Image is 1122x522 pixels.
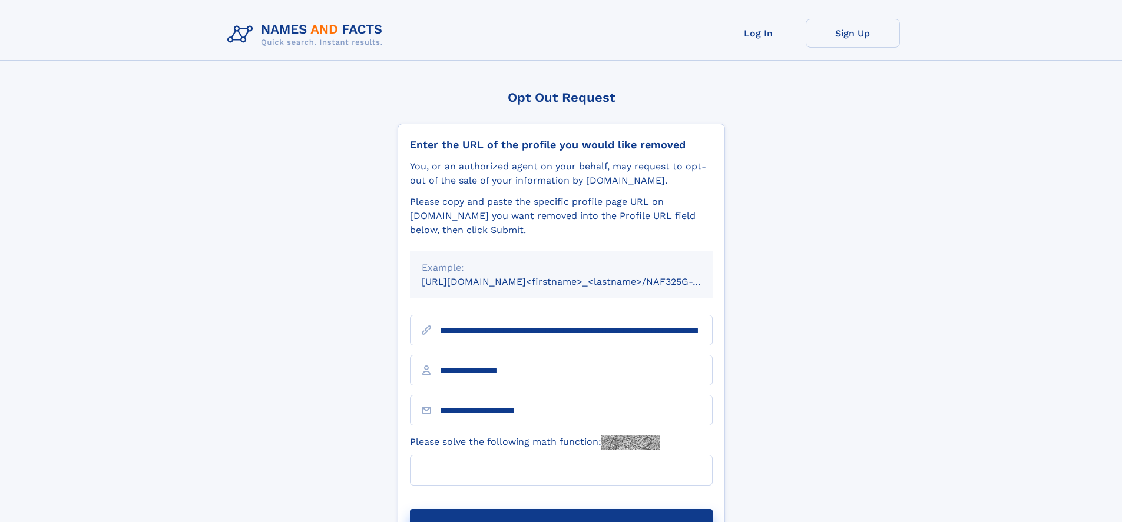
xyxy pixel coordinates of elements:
label: Please solve the following math function: [410,435,660,450]
img: Logo Names and Facts [223,19,392,51]
a: Log In [711,19,806,48]
div: Opt Out Request [398,90,725,105]
div: Please copy and paste the specific profile page URL on [DOMAIN_NAME] you want removed into the Pr... [410,195,713,237]
small: [URL][DOMAIN_NAME]<firstname>_<lastname>/NAF325G-xxxxxxxx [422,276,735,287]
div: You, or an authorized agent on your behalf, may request to opt-out of the sale of your informatio... [410,159,713,188]
div: Example: [422,261,701,275]
div: Enter the URL of the profile you would like removed [410,138,713,151]
a: Sign Up [806,19,900,48]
